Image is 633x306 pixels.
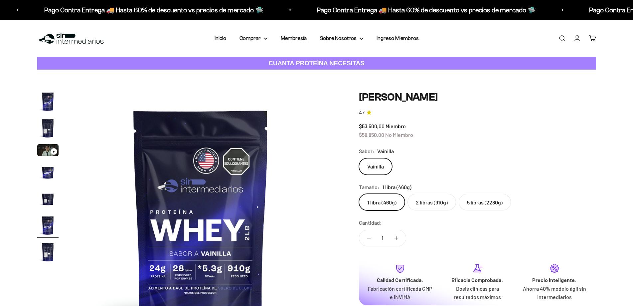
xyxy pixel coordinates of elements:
[451,277,503,283] strong: Eficacia Comprobada:
[320,34,363,43] summary: Sobre Nosotros
[444,284,511,301] p: Dosis clínicas para resultados máximos
[359,123,385,129] span: $53.500,00
[521,284,588,301] p: Ahorra 40% modelo ágil sin intermediarios
[37,118,59,141] button: Ir al artículo 2
[359,147,375,155] legend: Sabor:
[239,34,267,43] summary: Comprar
[359,109,596,117] a: 4.74.7 de 5.0 estrellas
[37,241,59,263] img: Proteína Whey - Vainilla
[377,277,423,283] strong: Calidad Certificada:
[37,91,59,112] img: Proteína Whey - Vainilla
[304,5,523,15] p: Pago Contra Entrega 🚚 Hasta 60% de descuento vs precios de mercado 🛸
[367,284,433,301] p: Fabricación certificada GMP e INVIMA
[382,183,411,191] span: 1 libra (460g)
[37,161,59,185] button: Ir al artículo 4
[37,188,59,211] button: Ir al artículo 5
[37,241,59,265] button: Ir al artículo 7
[359,109,365,117] span: 4.7
[37,57,596,70] a: CUANTA PROTEÍNA NECESITAS
[37,215,59,238] button: Ir al artículo 6
[385,132,413,138] span: No Miembro
[377,35,419,41] a: Ingreso Miembros
[387,230,406,246] button: Aumentar cantidad
[532,277,577,283] strong: Precio Inteligente:
[37,91,59,114] button: Ir al artículo 1
[377,147,394,155] span: Vainilla
[37,118,59,139] img: Proteína Whey - Vainilla
[37,161,59,183] img: Proteína Whey - Vainilla
[359,132,384,138] span: $58.850,00
[268,60,365,67] strong: CUANTA PROTEÍNA NECESITAS
[359,183,380,191] legend: Tamaño:
[37,144,59,158] button: Ir al artículo 3
[215,35,226,41] a: Inicio
[32,5,251,15] p: Pago Contra Entrega 🚚 Hasta 60% de descuento vs precios de mercado 🛸
[386,123,406,129] span: Miembro
[37,215,59,236] img: Proteína Whey - Vainilla
[37,188,59,209] img: Proteína Whey - Vainilla
[359,230,379,246] button: Reducir cantidad
[359,91,596,104] h1: [PERSON_NAME]
[359,218,382,227] label: Cantidad:
[281,35,307,41] a: Membresía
